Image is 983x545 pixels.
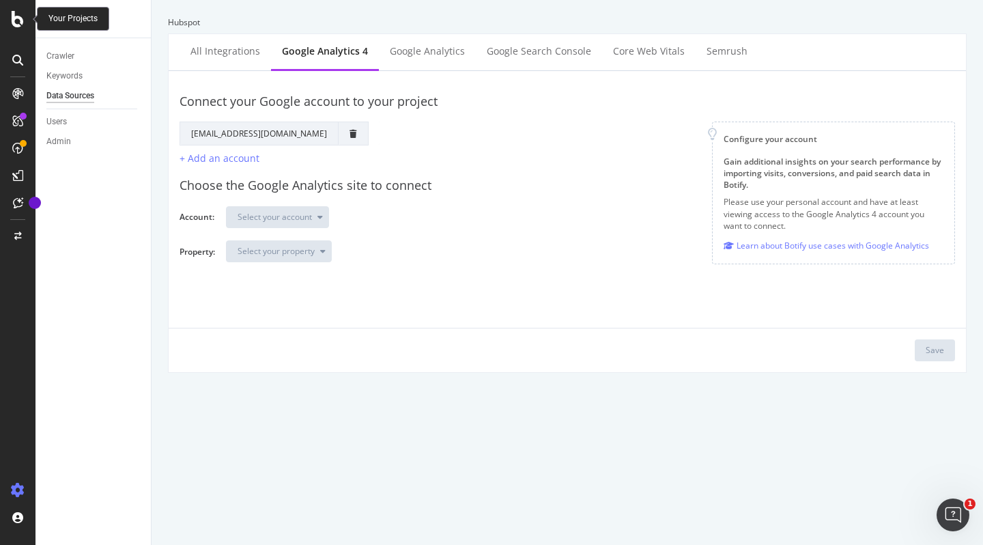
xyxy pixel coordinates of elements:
div: Connect your Google account to your project [180,93,955,111]
a: Admin [46,135,141,149]
a: Keywords [46,69,141,83]
label: Account: [180,211,215,226]
div: Tooltip anchor [29,197,41,209]
div: Core Web Vitals [613,44,685,58]
div: Gain additional insights on your search performance by importing visits, conversions, and paid se... [724,156,943,191]
div: Hubspot [168,16,967,28]
span: 1 [965,499,975,509]
div: Google Analytics 4 [282,44,368,58]
div: Admin [46,135,71,149]
div: All integrations [190,44,260,58]
div: Crawler [46,49,74,64]
button: + Add an account [180,151,259,166]
div: Users [46,115,67,129]
iframe: Intercom live chat [937,499,969,531]
div: Data Sources [46,89,94,103]
div: Your Projects [48,13,98,25]
div: Configure your account [724,133,943,145]
a: Learn about Botify use cases with Google Analytics [724,238,929,253]
div: Google Search Console [487,44,591,58]
div: Google Analytics [390,44,465,58]
div: Select your account [238,213,312,221]
a: Crawler [46,49,141,64]
a: Data Sources [46,89,141,103]
div: Keywords [46,69,83,83]
div: trash [350,130,357,138]
label: Property: [180,246,215,270]
td: [EMAIL_ADDRESS][DOMAIN_NAME] [180,122,339,145]
button: Save [915,339,955,361]
div: + Add an account [180,152,259,165]
a: Users [46,115,141,129]
div: Save [926,344,944,356]
p: Please use your personal account and have at least viewing access to the Google Analytics 4 accou... [724,196,943,231]
button: Select your account [226,206,329,228]
div: Select your property [238,247,315,255]
div: Choose the Google Analytics site to connect [180,177,955,195]
button: Select your property [226,240,332,262]
div: Semrush [707,44,747,58]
